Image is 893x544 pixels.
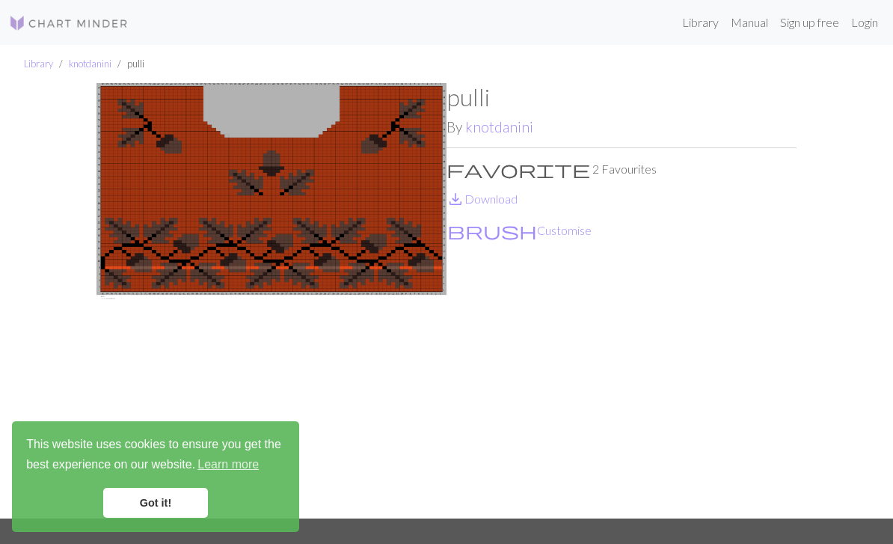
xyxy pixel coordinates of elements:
p: 2 Favourites [446,160,797,178]
a: Sign up free [774,7,845,37]
a: knotdanini [69,58,111,70]
span: brush [447,220,537,241]
a: dismiss cookie message [103,488,208,518]
a: knotdanini [465,118,533,135]
h2: By [446,118,797,135]
a: Library [676,7,725,37]
a: Login [845,7,884,37]
a: Manual [725,7,774,37]
span: favorite [446,159,590,180]
a: DownloadDownload [446,192,518,206]
i: Favourite [446,160,590,178]
h1: pulli [446,83,797,111]
li: pulli [111,57,144,71]
button: CustomiseCustomise [446,221,592,240]
span: This website uses cookies to ensure you get the best experience on our website. [26,435,285,476]
i: Customise [447,221,537,239]
i: Download [446,190,464,208]
a: Library [24,58,53,70]
span: save_alt [446,189,464,210]
img: Logo [9,14,129,32]
a: learn more about cookies [195,453,261,476]
div: cookieconsent [12,421,299,532]
img: pulli [96,83,446,519]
